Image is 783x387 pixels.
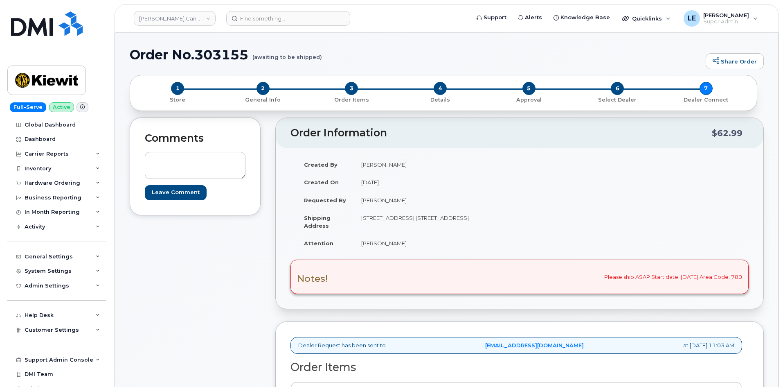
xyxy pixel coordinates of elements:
p: Store [140,96,216,104]
p: Select Dealer [576,96,659,104]
h2: Order Items [290,361,742,373]
input: Leave Comment [145,185,207,200]
p: General Info [222,96,304,104]
h3: Notes! [297,274,328,284]
div: Please ship ASAP Start date: [DATE] Area Code: 780 [290,260,749,294]
a: Share Order [706,53,764,70]
a: 4 Details [396,95,485,104]
span: 4 [434,82,447,95]
a: 5 Approval [484,95,573,104]
td: [PERSON_NAME] [354,234,513,252]
div: $62.99 [712,125,742,141]
h1: Order No.303155 [130,48,702,62]
span: 6 [611,82,624,95]
h2: Comments [145,133,245,144]
a: 6 Select Dealer [573,95,662,104]
p: Approval [488,96,570,104]
h2: Order Information [290,127,712,139]
strong: Created By [304,161,337,168]
td: [PERSON_NAME] [354,156,513,174]
strong: Attention [304,240,333,247]
a: 1 Store [137,95,219,104]
td: [PERSON_NAME] [354,191,513,209]
p: Order Items [310,96,393,104]
span: 1 [171,82,184,95]
span: 2 [256,82,270,95]
div: Dealer Request has been sent to at [DATE] 11:03 AM [290,337,742,354]
strong: Shipping Address [304,215,331,229]
small: (awaiting to be shipped) [252,48,322,60]
p: Details [399,96,482,104]
a: 2 General Info [219,95,308,104]
span: 5 [522,82,535,95]
a: 3 Order Items [307,95,396,104]
strong: Requested By [304,197,346,204]
span: 3 [345,82,358,95]
td: [STREET_ADDRESS] [STREET_ADDRESS] [354,209,513,234]
td: [DATE] [354,173,513,191]
strong: Created On [304,179,339,186]
a: [EMAIL_ADDRESS][DOMAIN_NAME] [485,342,584,349]
iframe: Messenger Launcher [747,351,777,381]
